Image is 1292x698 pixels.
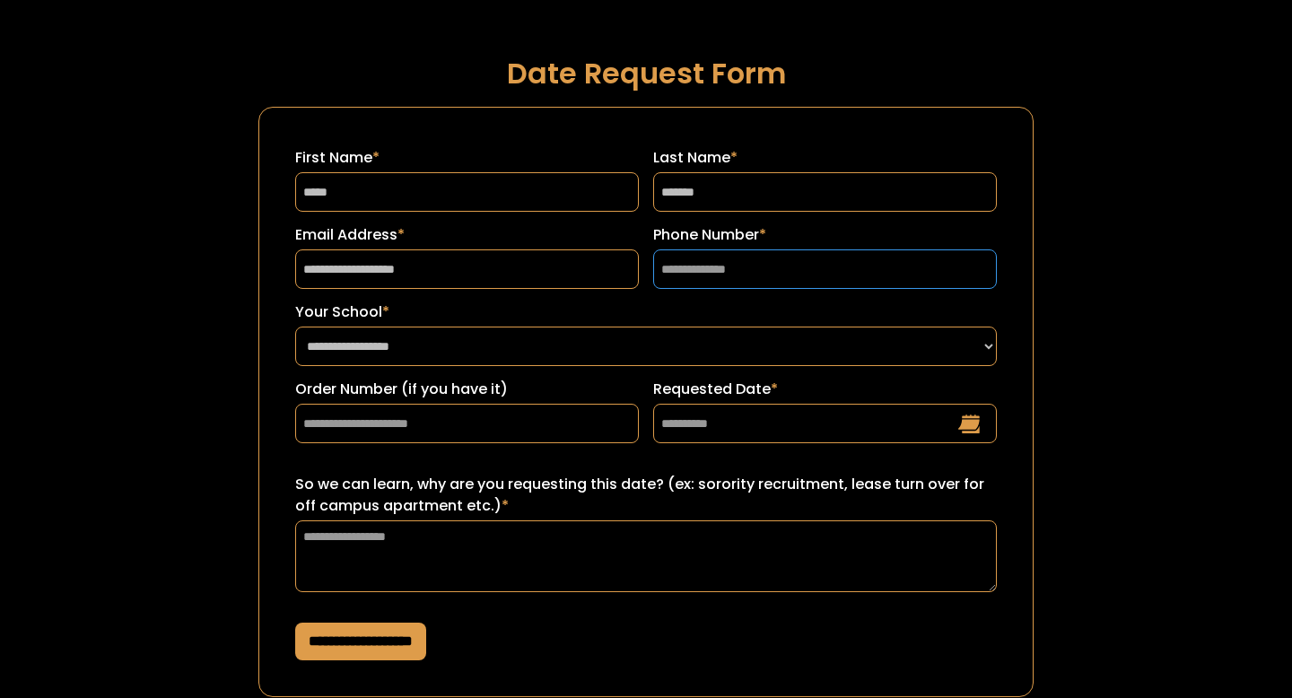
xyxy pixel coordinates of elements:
[295,474,997,517] label: So we can learn, why are you requesting this date? (ex: sorority recruitment, lease turn over for...
[258,57,1034,89] h1: Date Request Form
[295,224,639,246] label: Email Address
[258,107,1034,697] form: Request a Date Form
[653,224,997,246] label: Phone Number
[295,379,639,400] label: Order Number (if you have it)
[295,147,639,169] label: First Name
[653,147,997,169] label: Last Name
[295,301,997,323] label: Your School
[653,379,997,400] label: Requested Date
